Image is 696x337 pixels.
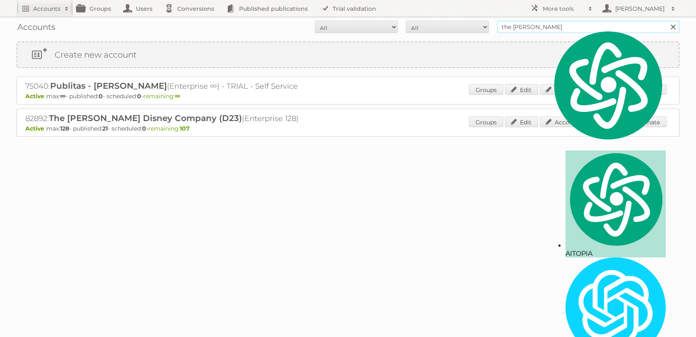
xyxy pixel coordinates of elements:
[25,92,46,100] span: Active
[505,84,538,95] a: Edit
[60,92,65,100] strong: ∞
[175,92,180,100] strong: ∞
[33,5,60,13] h2: Accounts
[543,5,584,13] h2: More tools
[102,125,108,132] strong: 21
[540,84,607,95] a: Account details
[99,92,103,100] strong: 0
[143,92,180,100] span: remaining:
[469,84,503,95] a: Groups
[469,116,503,127] a: Groups
[148,125,190,132] span: remaining:
[17,42,679,67] a: Create new account
[142,125,146,132] strong: 0
[25,125,46,132] span: Active
[25,113,315,124] h2: 82892: (Enterprise 128)
[565,150,666,258] div: AITOPIA
[505,116,538,127] a: Edit
[613,5,667,13] h2: [PERSON_NAME]
[25,81,315,92] h2: 75040: (Enterprise ∞) - TRIAL - Self Service
[60,125,69,132] strong: 128
[180,125,190,132] strong: 107
[50,81,167,91] span: Publitas - [PERSON_NAME]
[137,92,141,100] strong: 0
[540,116,607,127] a: Account details
[25,92,671,100] p: max: - published: - scheduled: -
[49,113,242,123] span: The [PERSON_NAME] Disney Company (D23)
[25,125,671,132] p: max: - published: - scheduled: -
